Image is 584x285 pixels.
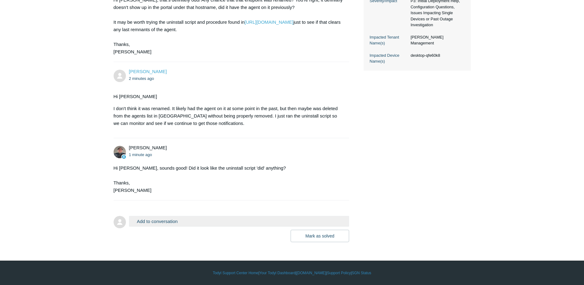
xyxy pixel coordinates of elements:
[291,230,349,242] button: Mark as solved
[408,52,465,59] dd: desktop-qfe60k8
[327,270,351,276] a: Support Policy
[114,164,343,194] div: Hi [PERSON_NAME], sounds good! Did it look like the uninstall script 'did' anything? Thanks, [PER...
[129,216,349,227] button: Add to conversation
[352,270,371,276] a: SGN Status
[114,105,343,127] p: I don't think it was renamed. It likely had the agent on it at some point in the past, but then m...
[114,93,343,100] p: Hi [PERSON_NAME]
[408,34,465,46] dd: [PERSON_NAME] Management
[296,270,326,276] a: [DOMAIN_NAME]
[245,19,293,25] a: [URL][DOMAIN_NAME]
[213,270,258,276] a: Todyl Support Center Home
[129,69,167,74] a: [PERSON_NAME]
[370,34,408,46] dt: Impacted Tenant Name(s)
[129,152,152,157] time: 09/18/2025, 08:30
[129,145,167,150] span: Matt Robinson
[370,52,408,64] dt: Impacted Device Name(s)
[129,76,154,81] time: 09/18/2025, 08:29
[114,270,471,276] div: | | | |
[259,270,295,276] a: Your Todyl Dashboard
[129,69,167,74] span: Patrick Kerr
